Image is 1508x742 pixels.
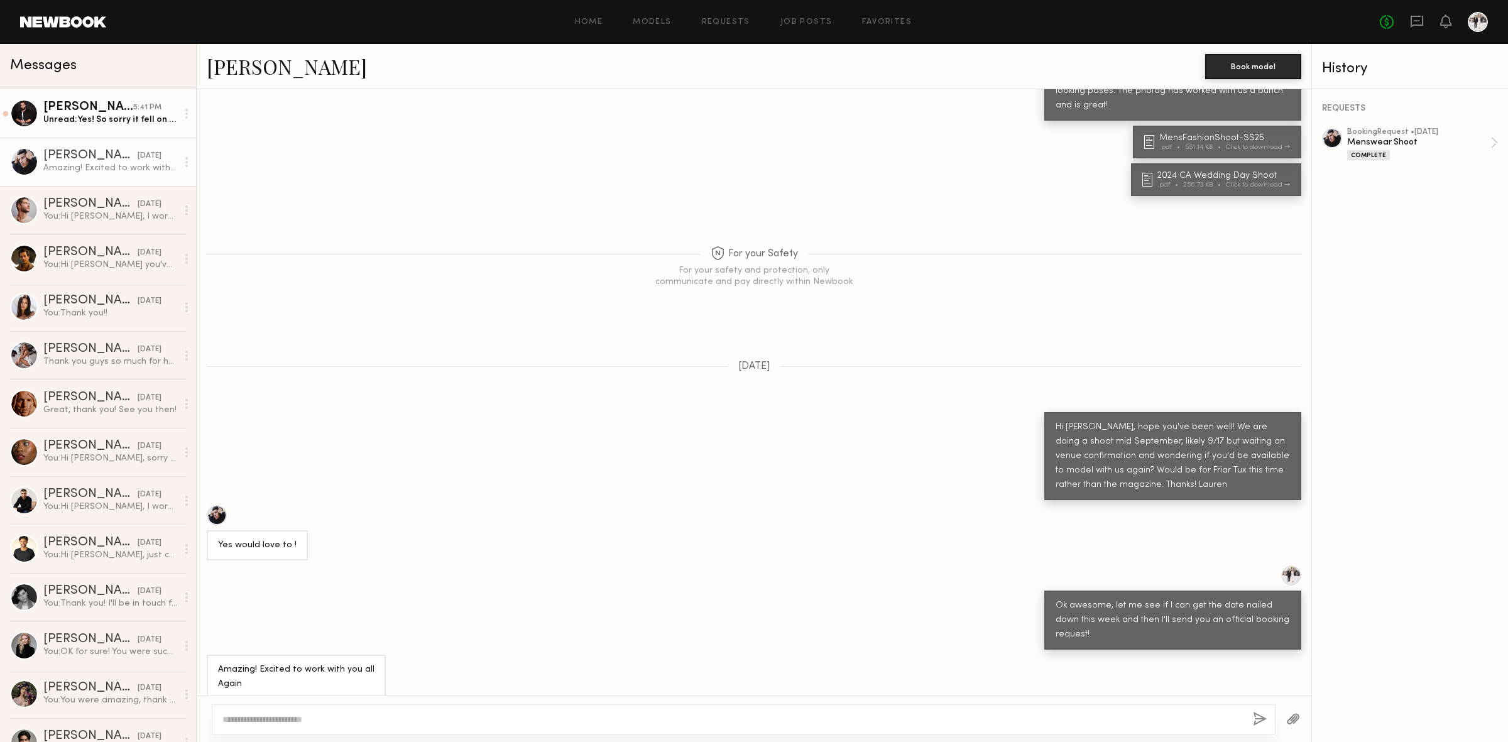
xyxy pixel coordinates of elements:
div: [DATE] [138,634,161,646]
span: Messages [10,58,77,73]
a: 2024 CA Wedding Day Shoot.pdf256.73 KBClick to download [1142,172,1294,188]
div: You: Hi [PERSON_NAME], sorry I forgot to cancel the booking after the product fitting did not wor... [43,452,177,464]
div: Ok awesome, let me see if I can get the date nailed down this week and then I'll send you an offi... [1056,599,1290,642]
div: [PERSON_NAME] [43,150,138,162]
div: 551.14 KB [1185,144,1226,151]
div: REQUESTS [1322,104,1498,113]
div: 5:41 PM [133,102,161,114]
div: Thank you guys so much for having me. Was such a fun day! [43,356,177,368]
div: [DATE] [138,150,161,162]
div: [PERSON_NAME] [43,198,138,210]
div: You: Hi [PERSON_NAME], I work for a men's suit company and we are planning a September photo shoo... [43,210,177,222]
button: Book model [1205,54,1301,79]
div: You: Thank you! I'll be in touch for future shoots! [43,597,177,609]
div: [PERSON_NAME] [43,585,138,597]
div: .pdf [1157,182,1183,188]
a: Book model [1205,60,1301,71]
div: You: Hi [PERSON_NAME] you've been well! We are doing a shoot mid September, likely 9/17 but waiti... [43,259,177,271]
div: [PERSON_NAME] [43,633,138,646]
span: [DATE] [738,361,770,372]
div: [DATE] [138,199,161,210]
div: History [1322,62,1498,76]
div: Great, thank you! See you then! [43,404,177,416]
a: MensFashionShoot-SS25.pdf551.14 KBClick to download [1144,134,1294,151]
div: You: Hi [PERSON_NAME], just checking in to see if you got my message about our prom shoot, we'd l... [43,549,177,561]
a: Requests [702,18,750,26]
div: [DATE] [138,537,161,549]
div: Click to download [1226,182,1290,188]
div: [DATE] [138,489,161,501]
div: You: You were amazing, thank you!! [43,694,177,706]
div: For your safety and protection, only communicate and pay directly within Newbook [653,265,855,288]
div: [DATE] [138,344,161,356]
div: You: OK for sure! You were such a professional, it was wonderful to work with you! [43,646,177,658]
div: [DATE] [138,682,161,694]
div: [PERSON_NAME] [43,101,133,114]
div: [DATE] [138,440,161,452]
div: [DATE] [138,295,161,307]
a: [PERSON_NAME] [207,53,367,80]
div: Yes would love to ! [218,538,297,553]
div: [PERSON_NAME] [43,440,138,452]
div: [PERSON_NAME] [43,391,138,404]
div: booking Request • [DATE] [1347,128,1490,136]
div: [DATE] [138,392,161,404]
div: You: Thank you!! [43,307,177,319]
div: You: Hi [PERSON_NAME], I work for a men's suit company and we are planning a shoot. Can you pleas... [43,501,177,513]
div: Amazing! Excited to work with you all Again [218,663,374,692]
div: Amazing! Excited to work with you all Again [43,162,177,174]
div: MensFashionShoot-SS25 [1159,134,1294,143]
div: [PERSON_NAME] [43,246,138,259]
a: Home [575,18,603,26]
div: Hi [PERSON_NAME], hope you've been well! We are doing a shoot mid September, likely 9/17 but wait... [1056,420,1290,493]
a: Favorites [862,18,912,26]
div: 256.73 KB [1183,182,1226,188]
div: 2024 CA Wedding Day Shoot [1157,172,1294,180]
div: Menswear Shoot [1347,136,1490,148]
div: .pdf [1159,144,1185,151]
div: [PERSON_NAME] [43,295,138,307]
a: bookingRequest •[DATE]Menswear ShootComplete [1347,128,1498,160]
div: Complete [1347,150,1390,160]
div: [PERSON_NAME] [43,682,138,694]
span: For your Safety [711,246,798,262]
div: [DATE] [138,247,161,259]
div: [PERSON_NAME] [43,343,138,356]
a: Job Posts [780,18,833,26]
div: Unread: Yes! So sorry it fell on the back-burner! You’ve got it! 👍🏼 [43,114,177,126]
div: Click to download [1226,144,1290,151]
div: [DATE] [138,586,161,597]
div: [PERSON_NAME] [43,537,138,549]
a: Models [633,18,671,26]
div: [PERSON_NAME] [43,488,138,501]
